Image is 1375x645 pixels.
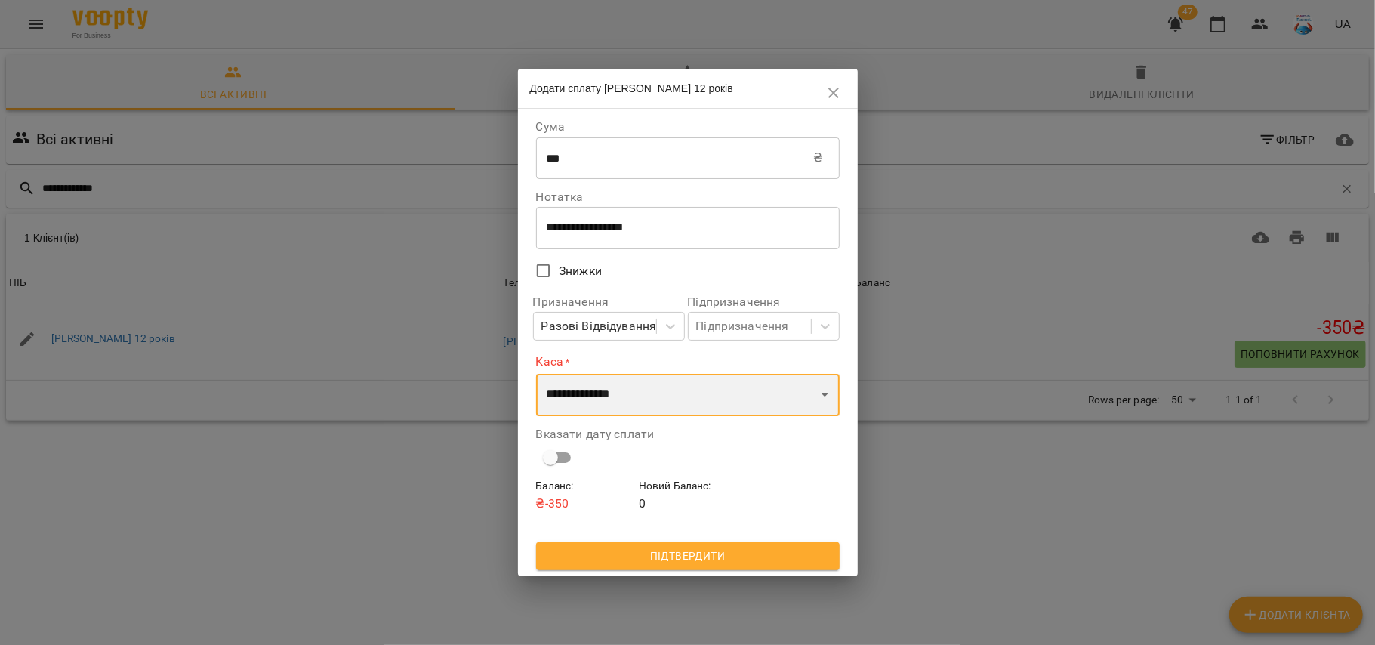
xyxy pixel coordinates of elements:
div: Разові Відвідування [541,317,657,335]
button: Підтвердити [536,542,840,569]
label: Сума [536,121,840,133]
p: ₴ -350 [536,495,634,513]
div: 0 [636,475,739,515]
label: Каса [536,353,840,370]
span: Додати сплату [PERSON_NAME] 12 років [530,82,733,94]
label: Вказати дату сплати [536,428,840,440]
span: Підтвердити [548,547,828,565]
h6: Новий Баланс : [639,478,736,495]
h6: Баланс : [536,478,634,495]
label: Нотатка [536,191,840,203]
label: Підпризначення [688,296,840,308]
label: Призначення [533,296,685,308]
span: Знижки [559,262,602,280]
p: ₴ [813,149,822,167]
div: Підпризначення [696,317,789,335]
